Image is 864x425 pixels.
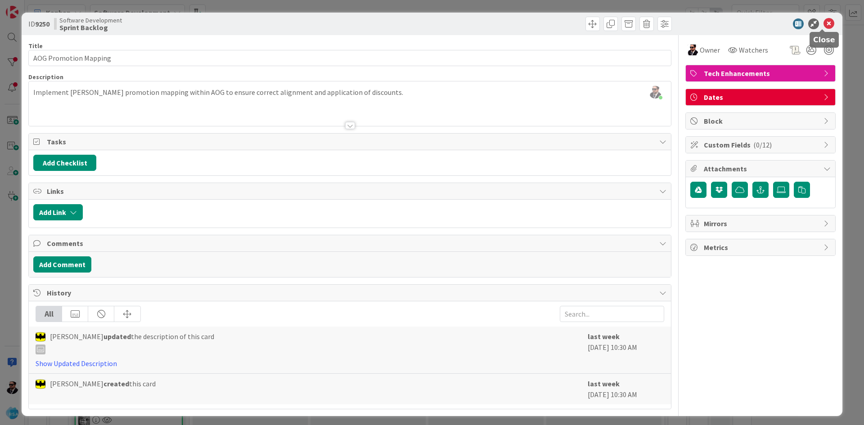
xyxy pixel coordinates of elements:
button: Add Link [33,204,83,220]
span: Dates [704,92,819,103]
span: Metrics [704,242,819,253]
b: created [103,379,129,388]
h5: Close [813,36,835,44]
b: Sprint Backlog [59,24,122,31]
span: Software Development [59,17,122,24]
button: Add Checklist [33,155,96,171]
span: Links [47,186,655,197]
img: AC [687,45,698,55]
img: AC [36,379,45,389]
img: AC [36,332,45,342]
span: History [47,287,655,298]
span: Block [704,116,819,126]
b: 9250 [35,19,49,28]
input: type card name here... [28,50,671,66]
img: ENwEDLBH9JTKAW7Aag9GomUrJqn5f3gZ.jpg [649,86,661,98]
div: [DATE] 10:30 AM [588,331,664,369]
span: [PERSON_NAME] the description of this card [50,331,214,354]
div: [DATE] 10:30 AM [588,378,664,400]
span: Owner [700,45,720,55]
span: ( 0/12 ) [753,140,772,149]
b: last week [588,379,620,388]
b: last week [588,332,620,341]
a: Show Updated Description [36,359,117,368]
span: Tasks [47,136,655,147]
span: Tech Enhancements [704,68,819,79]
div: All [36,306,62,322]
span: Mirrors [704,218,819,229]
span: Description [28,73,63,81]
span: Watchers [739,45,768,55]
span: [PERSON_NAME] this card [50,378,156,389]
p: Implement [PERSON_NAME] promotion mapping within AOG to ensure correct alignment and application ... [33,87,666,98]
b: updated [103,332,131,341]
label: Title [28,42,43,50]
input: Search... [560,306,664,322]
span: Custom Fields [704,139,819,150]
span: Comments [47,238,655,249]
button: Add Comment [33,256,91,273]
span: Attachments [704,163,819,174]
span: ID [28,18,49,29]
